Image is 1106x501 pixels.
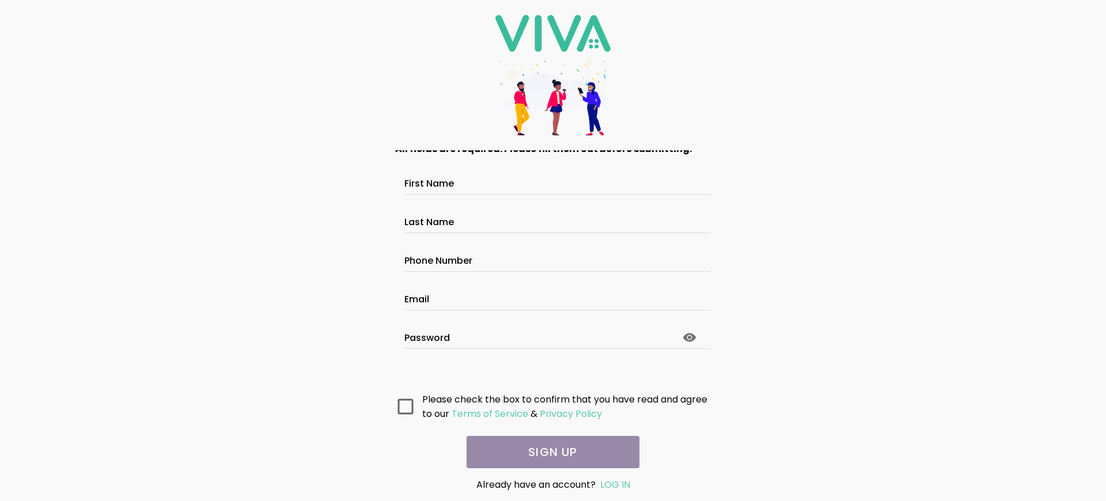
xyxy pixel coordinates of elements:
[418,477,688,492] div: Already have an account?
[395,142,692,155] strong: All fields are required. Please fill them out before submitting.
[540,407,602,420] ion-text: Privacy Policy
[419,389,714,424] ion-col: Please check the box to confirm that you have read and agree to our &
[452,407,528,420] ion-text: Terms of Service
[600,478,630,491] a: LOG IN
